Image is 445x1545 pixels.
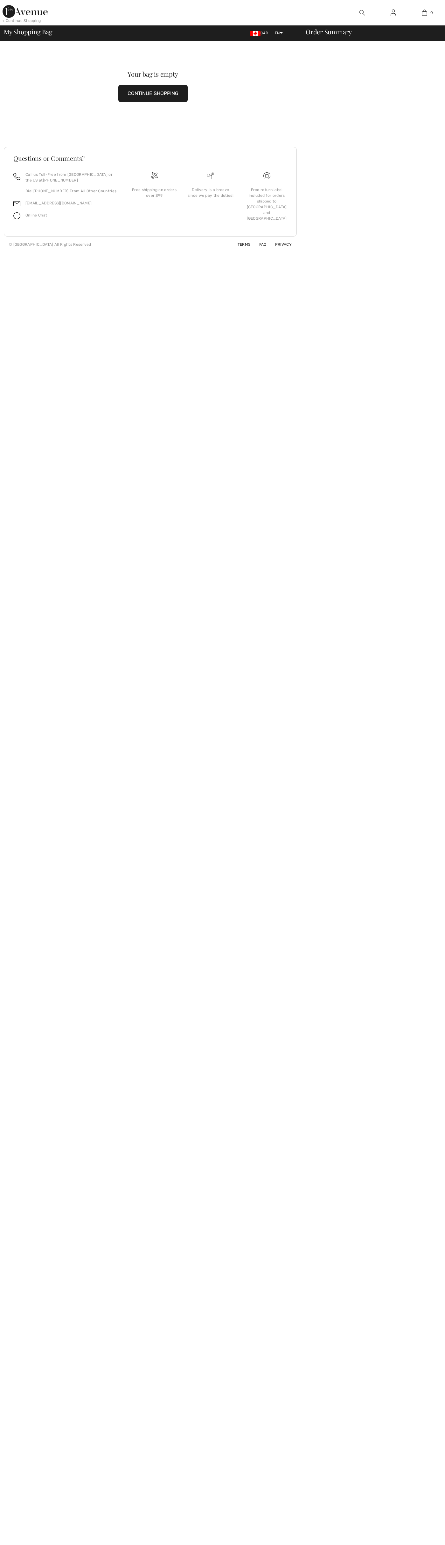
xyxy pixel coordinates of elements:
img: call [13,173,20,180]
div: © [GEOGRAPHIC_DATA] All Rights Reserved [9,242,91,247]
span: Online Chat [25,213,47,217]
p: Dial [PHONE_NUMBER] From All Other Countries [25,188,119,194]
a: 0 [409,9,440,17]
img: chat [13,212,20,219]
img: Free shipping on orders over $99 [263,172,270,179]
a: [EMAIL_ADDRESS][DOMAIN_NAME] [25,201,92,205]
img: Free shipping on orders over $99 [151,172,158,179]
img: My Info [391,9,396,17]
span: CAD [250,31,271,35]
div: < Continue Shopping [3,18,41,24]
a: FAQ [252,242,267,247]
span: EN [275,31,283,35]
img: Delivery is a breeze since we pay the duties! [207,172,214,179]
a: Privacy [268,242,292,247]
button: CONTINUE SHOPPING [118,85,188,102]
div: Delivery is a breeze since we pay the duties! [188,187,234,198]
a: [PHONE_NUMBER] [43,178,78,182]
span: 0 [430,10,433,16]
div: Free return label included for orders shipped to [GEOGRAPHIC_DATA] and [GEOGRAPHIC_DATA] [244,187,290,221]
img: search the website [359,9,365,17]
div: Free shipping on orders over $99 [131,187,177,198]
a: Terms [230,242,251,247]
img: 1ère Avenue [3,5,48,18]
div: Order Summary [298,29,441,35]
a: Sign In [386,9,401,17]
img: My Bag [422,9,427,17]
div: Your bag is empty [19,71,287,77]
img: Canadian Dollar [250,31,261,36]
p: Call us Toll-Free from [GEOGRAPHIC_DATA] or the US at [25,172,119,183]
h3: Questions or Comments? [13,155,287,161]
img: email [13,200,20,207]
span: My Shopping Bag [4,29,52,35]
